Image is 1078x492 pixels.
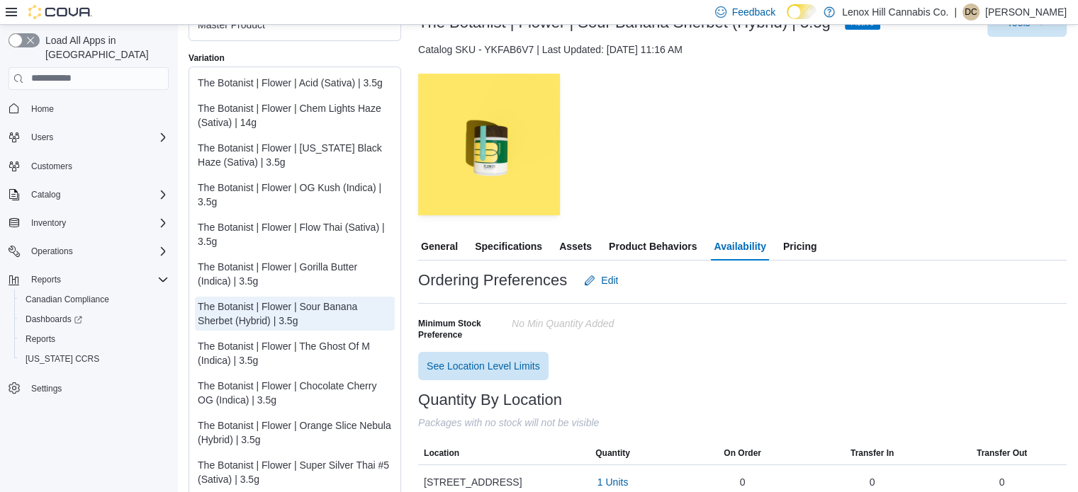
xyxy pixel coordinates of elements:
[31,274,61,285] span: Reports
[26,186,66,203] button: Catalog
[26,294,109,305] span: Canadian Compliance
[418,42,1067,57] div: Catalog SKU - YKFAB6V7 | Last Updated: [DATE] 11:16 AM
[418,414,1067,431] div: Packages with no stock will not be visible
[954,4,957,21] p: |
[14,329,174,349] button: Reports
[26,271,169,288] span: Reports
[198,379,392,407] div: The Botanist | Flower | Chocolate Cherry OG (Indica) | 3.5g
[714,232,765,261] span: Availability
[3,241,174,261] button: Operations
[26,353,99,365] span: [US_STATE] CCRS
[3,213,174,233] button: Inventory
[198,458,392,486] div: The Botanist | Flower | Super Silver Thai #5 (Sativa) | 3.5g
[418,391,562,408] h3: Quantity By Location
[14,349,174,369] button: [US_STATE] CCRS
[31,103,54,115] span: Home
[3,98,174,119] button: Home
[870,475,875,489] div: 0
[985,4,1067,21] p: [PERSON_NAME]
[26,271,67,288] button: Reports
[740,475,746,489] div: 0
[418,272,567,289] h3: Ordering Preferences
[20,350,105,367] a: [US_STATE] CCRS
[418,352,549,380] button: See Location Level Limits
[26,100,169,118] span: Home
[31,132,53,143] span: Users
[26,129,59,146] button: Users
[28,5,92,19] img: Cova
[732,5,775,19] span: Feedback
[31,383,62,394] span: Settings
[26,379,169,396] span: Settings
[26,157,169,175] span: Customers
[14,290,174,309] button: Canadian Compliance
[427,359,540,373] span: See Location Level Limits
[965,4,977,21] span: DC
[198,18,392,32] div: Master Product
[724,447,761,459] span: On Order
[198,299,392,328] div: The Botanist | Flower | Sour Banana Sherbet (Hybrid) | 3.5g
[20,291,115,308] a: Canadian Compliance
[977,447,1027,459] span: Transfer Out
[198,418,392,447] div: The Botanist | Flower | Orange Slice Nebula (Hybrid) | 3.5g
[14,309,174,329] a: Dashboards
[26,214,169,231] span: Inventory
[3,156,174,176] button: Customers
[198,260,392,288] div: The Botanist | Flower | Gorilla Butter (Indica) | 3.5g
[842,4,948,21] p: Lenox Hill Cannabis Co.
[26,314,82,325] span: Dashboards
[787,4,816,19] input: Dark Mode
[198,101,392,130] div: The Botanist | Flower | Chem Lights Haze (Sativa) | 14g
[850,447,894,459] span: Transfer In
[198,76,392,90] div: The Botanist | Flower | Acid (Sativa) | 3.5g
[26,101,60,118] a: Home
[421,232,458,261] span: General
[418,318,506,341] span: Minimum Stock Preference
[31,189,60,200] span: Catalog
[595,447,630,459] span: Quantity
[198,181,392,209] div: The Botanist | Flower | OG Kush (Indica) | 3.5g
[20,311,88,328] a: Dashboards
[787,19,787,20] span: Dark Mode
[31,246,73,257] span: Operations
[512,312,702,329] div: No min Quantity added
[26,243,79,260] button: Operations
[31,217,66,229] span: Inventory
[601,273,618,287] span: Edit
[559,232,592,261] span: Assets
[40,33,169,62] span: Load All Apps in [GEOGRAPHIC_DATA]
[783,232,816,261] span: Pricing
[578,266,624,294] button: Edit
[20,311,169,328] span: Dashboards
[20,350,169,367] span: Washington CCRS
[609,232,697,261] span: Product Behaviors
[31,161,72,172] span: Customers
[20,331,61,348] a: Reports
[198,141,392,169] div: The Botanist | Flower | [US_STATE] Black Haze (Sativa) | 3.5g
[424,447,459,459] span: Location
[189,52,225,64] label: Variation
[20,331,169,348] span: Reports
[3,270,174,290] button: Reports
[424,474,522,491] span: [STREET_ADDRESS]
[26,158,78,175] a: Customers
[26,214,72,231] button: Inventory
[3,377,174,398] button: Settings
[26,243,169,260] span: Operations
[20,291,169,308] span: Canadian Compliance
[198,220,392,248] div: The Botanist | Flower | Flow Thai (Sativa) | 3.5g
[3,127,174,147] button: Users
[9,93,169,435] nav: Complex example
[999,475,1005,489] div: 0
[962,4,979,21] div: Dominick Cuffaro
[26,186,169,203] span: Catalog
[3,185,174,205] button: Catalog
[26,129,169,146] span: Users
[26,333,55,345] span: Reports
[198,339,392,367] div: The Botanist | Flower | The Ghost Of M (Indica) | 3.5g
[418,74,560,215] img: Image for The Botanist | Flower | Sour Banana Sherbet (Hybrid) | 3.5g
[26,380,67,397] a: Settings
[475,232,542,261] span: Specifications
[597,475,629,489] span: 1 Units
